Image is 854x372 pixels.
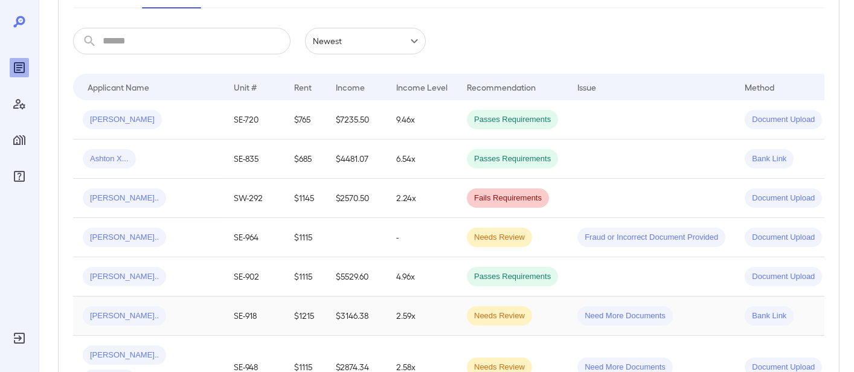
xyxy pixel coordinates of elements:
[83,232,166,243] span: [PERSON_NAME]..
[284,179,326,218] td: $1145
[83,310,166,322] span: [PERSON_NAME]..
[336,80,365,94] div: Income
[10,58,29,77] div: Reports
[387,100,457,139] td: 9.46x
[467,271,558,283] span: Passes Requirements
[83,153,136,165] span: Ashton X...
[387,179,457,218] td: 2.24x
[284,218,326,257] td: $1115
[10,329,29,348] div: Log Out
[326,139,387,179] td: $4481.07
[396,80,448,94] div: Income Level
[745,310,794,322] span: Bank Link
[745,153,794,165] span: Bank Link
[10,130,29,150] div: Manage Properties
[305,28,426,54] div: Newest
[745,80,774,94] div: Method
[88,80,149,94] div: Applicant Name
[387,297,457,336] td: 2.59x
[224,100,284,139] td: SE-720
[224,297,284,336] td: SE-918
[577,232,725,243] span: Fraud or Incorrect Document Provided
[284,100,326,139] td: $765
[467,153,558,165] span: Passes Requirements
[577,80,597,94] div: Issue
[83,114,162,126] span: [PERSON_NAME]
[326,100,387,139] td: $7235.50
[467,114,558,126] span: Passes Requirements
[234,80,257,94] div: Unit #
[387,139,457,179] td: 6.54x
[224,218,284,257] td: SE-964
[224,139,284,179] td: SE-835
[284,297,326,336] td: $1215
[387,218,457,257] td: -
[467,232,532,243] span: Needs Review
[326,179,387,218] td: $2570.50
[83,350,166,361] span: [PERSON_NAME]..
[467,193,549,204] span: Fails Requirements
[745,232,822,243] span: Document Upload
[284,257,326,297] td: $1115
[326,297,387,336] td: $3146.38
[83,193,166,204] span: [PERSON_NAME]..
[387,257,457,297] td: 4.96x
[745,193,822,204] span: Document Upload
[284,139,326,179] td: $685
[83,271,166,283] span: [PERSON_NAME]..
[224,179,284,218] td: SW-292
[10,94,29,114] div: Manage Users
[224,257,284,297] td: SE-902
[326,257,387,297] td: $5529.60
[467,310,532,322] span: Needs Review
[577,310,673,322] span: Need More Documents
[745,114,822,126] span: Document Upload
[10,167,29,186] div: FAQ
[467,80,536,94] div: Recommendation
[294,80,313,94] div: Rent
[745,271,822,283] span: Document Upload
